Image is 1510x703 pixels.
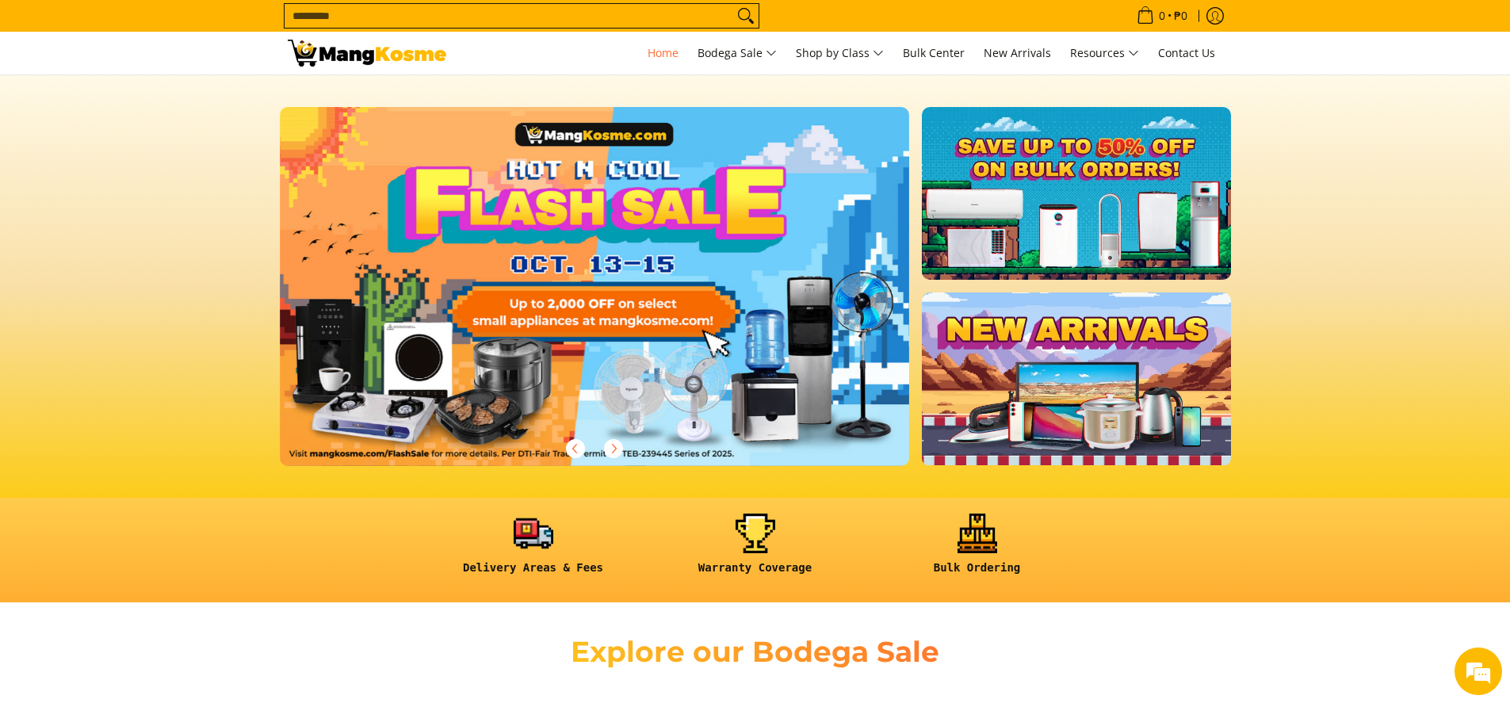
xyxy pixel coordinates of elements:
span: Bulk Center [903,45,965,60]
a: Bulk Center [895,32,973,75]
h2: Explore our Bodega Sale [526,634,985,670]
span: Contact Us [1158,45,1215,60]
span: ₱0 [1172,10,1190,21]
a: Contact Us [1150,32,1223,75]
nav: Main Menu [462,32,1223,75]
a: Bodega Sale [690,32,785,75]
a: <h6><strong>Bulk Ordering</strong></h6> [874,514,1080,587]
span: Resources [1070,44,1139,63]
button: Previous [558,431,593,466]
button: Next [596,431,631,466]
img: Mang Kosme: Your Home Appliances Warehouse Sale Partner! [288,40,446,67]
span: Bodega Sale [698,44,777,63]
a: New Arrivals [976,32,1059,75]
button: Search [733,4,759,28]
a: More [280,107,961,491]
a: <h6><strong>Delivery Areas & Fees</strong></h6> [430,514,636,587]
span: • [1132,7,1192,25]
a: Resources [1062,32,1147,75]
span: Shop by Class [796,44,884,63]
span: 0 [1156,10,1168,21]
a: Shop by Class [788,32,892,75]
a: <h6><strong>Warranty Coverage</strong></h6> [652,514,858,587]
span: New Arrivals [984,45,1051,60]
span: Home [648,45,679,60]
a: Home [640,32,686,75]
